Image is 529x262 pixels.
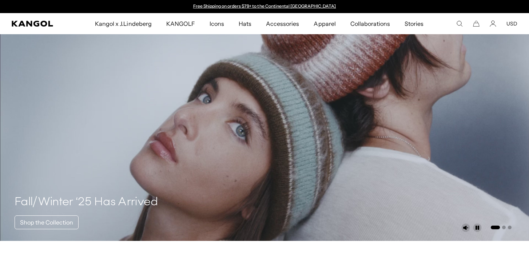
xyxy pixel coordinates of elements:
[314,13,335,34] span: Apparel
[306,13,343,34] a: Apparel
[159,13,202,34] a: KANGOLF
[343,13,397,34] a: Collaborations
[239,13,251,34] span: Hats
[405,13,423,34] span: Stories
[259,13,306,34] a: Accessories
[350,13,390,34] span: Collaborations
[491,226,500,229] button: Go to slide 1
[210,13,224,34] span: Icons
[88,13,159,34] a: Kangol x J.Lindeberg
[456,20,463,27] summary: Search here
[266,13,299,34] span: Accessories
[12,21,62,27] a: Kangol
[95,13,152,34] span: Kangol x J.Lindeberg
[490,224,512,230] ul: Select a slide to show
[397,13,431,34] a: Stories
[15,215,79,229] a: Shop the Collection
[202,13,231,34] a: Icons
[490,20,496,27] a: Account
[508,226,512,229] button: Go to slide 3
[193,3,336,9] a: Free Shipping on orders $79+ to the Continental [GEOGRAPHIC_DATA]
[190,4,339,9] div: Announcement
[190,4,339,9] slideshow-component: Announcement bar
[461,223,470,232] button: Unmute
[231,13,259,34] a: Hats
[473,20,480,27] button: Cart
[473,223,482,232] button: Pause
[166,13,195,34] span: KANGOLF
[506,20,517,27] button: USD
[190,4,339,9] div: 1 of 2
[15,195,158,210] h4: Fall/Winter ‘25 Has Arrived
[502,226,506,229] button: Go to slide 2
